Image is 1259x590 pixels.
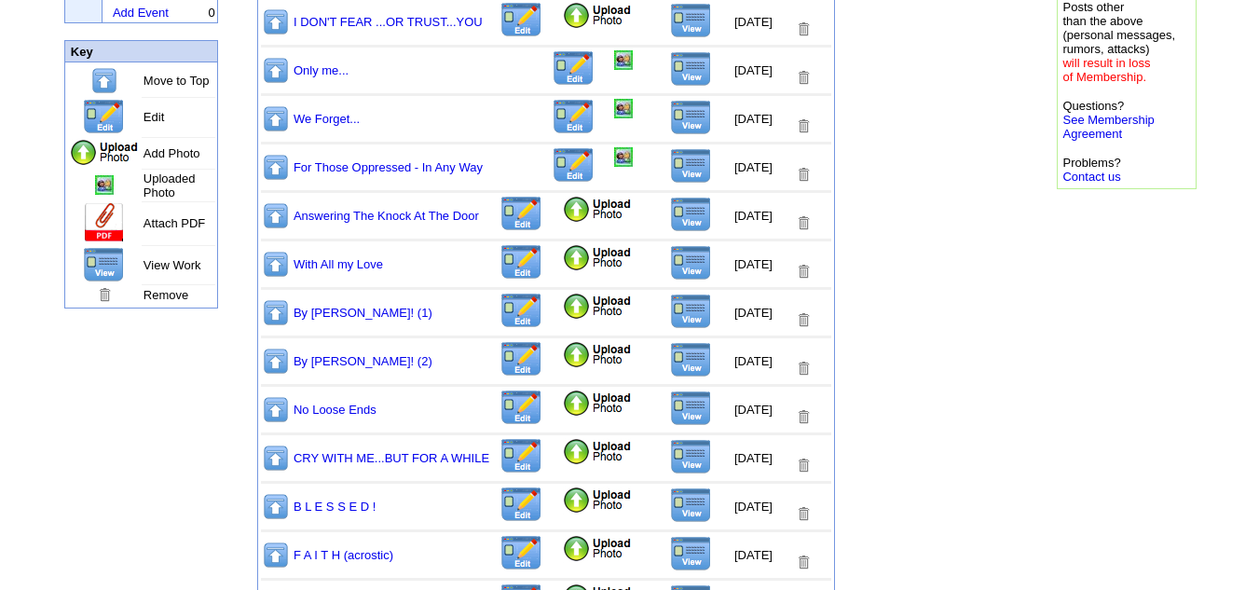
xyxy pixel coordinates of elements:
img: Add Photo [69,139,140,167]
img: View this Title [670,342,712,377]
img: Move to top [262,541,290,569]
img: Move to top [262,104,290,133]
img: Add Photo [562,487,633,515]
a: F A I T H (acrostic) [294,548,393,562]
a: Only me... [294,63,349,77]
img: Move to top [262,298,290,327]
a: Add Event [113,6,169,20]
img: Removes this Title [795,457,812,474]
font: Edit [144,110,164,124]
a: No Loose Ends [294,403,376,417]
img: Move to top [262,395,290,424]
img: Edit this Title [499,244,543,281]
font: [DATE] [734,500,773,514]
a: With All my Love [294,257,383,271]
img: Add Photo [562,535,633,563]
img: Edit this Title [499,535,543,571]
img: View this Title [670,3,712,38]
img: Move to top [262,56,290,85]
img: Edit this Title [499,487,543,523]
font: Uploaded Photo [144,172,196,199]
img: View this Title [670,245,712,281]
img: View this Title [670,487,712,523]
a: By [PERSON_NAME]! (2) [294,354,432,368]
img: Removes this Title [795,117,812,135]
font: [DATE] [734,354,773,368]
img: Removes this Title [795,166,812,184]
img: Edit this Title [552,99,595,135]
img: Remove this Page [96,286,113,304]
img: Removes this Title [795,263,812,281]
img: Add Photo [562,293,633,321]
font: View Work [144,258,201,272]
img: View this Title [670,148,712,184]
img: Edit this Title [552,50,595,87]
font: Attach PDF [144,216,205,230]
img: Add/Remove Photo [614,99,633,118]
img: View this Title [670,294,712,329]
font: Remove [144,288,188,302]
font: will result in loss of Membership. [1062,56,1150,84]
font: [DATE] [734,403,773,417]
img: Edit this Title [499,293,543,329]
img: Edit this Title [499,196,543,232]
font: Add Photo [144,146,200,160]
font: [DATE] [734,112,773,126]
img: Edit this Title [499,2,543,38]
img: View this Title [670,100,712,135]
img: Add Photo [562,2,633,30]
font: 0 [209,6,215,20]
font: [DATE] [734,15,773,29]
img: Removes this Title [795,214,812,232]
a: Contact us [1062,170,1120,184]
font: [DATE] [734,548,773,562]
img: Move to top [262,250,290,279]
img: Add/Remove Photo [614,147,633,167]
img: Edit this Title [499,390,543,426]
img: View this Title [670,51,712,87]
font: Problems? [1062,156,1120,184]
font: [DATE] [734,63,773,77]
img: Removes this Title [795,21,812,38]
img: Move to top [262,444,290,473]
img: Move to top [262,492,290,521]
img: View this Title [670,439,712,474]
img: Move to top [90,66,118,95]
a: By [PERSON_NAME]! (1) [294,306,432,320]
a: See Membership Agreement [1062,113,1154,141]
img: Add Photo [562,196,633,224]
img: Move to top [262,347,290,376]
img: View this Page [83,247,125,282]
img: Edit this Title [499,438,543,474]
img: Move to top [262,153,290,182]
font: [DATE] [734,257,773,271]
img: Add Photo [562,390,633,418]
img: Removes this Title [795,505,812,523]
img: Move to top [262,7,290,36]
font: [DATE] [734,451,773,465]
font: Questions? [1062,99,1154,141]
img: Removes this Title [795,311,812,329]
img: Removes this Title [795,554,812,571]
img: Move to top [262,201,290,230]
a: I DON'T FEAR ...OR TRUST...YOU [294,15,483,29]
img: Add/Remove Photo [614,50,633,70]
img: Removes this Title [795,408,812,426]
img: Add Photo [562,341,633,369]
font: Move to Top [144,74,210,88]
a: For Those Oppressed - In Any Way [294,160,483,174]
a: We Forget... [294,112,360,126]
img: Add Attachment [83,203,126,243]
img: Edit this Title [499,341,543,377]
img: Removes this Title [795,360,812,377]
a: Answering The Knock At The Door [294,209,479,223]
img: Edit this Title [552,147,595,184]
font: [DATE] [734,160,773,174]
img: Edit this Title [82,99,126,135]
a: CRY WITH ME...BUT FOR A WHILE [294,451,489,465]
a: B L E S S E D ! [294,500,376,514]
img: Add/Remove Photo [95,175,114,195]
font: [DATE] [734,306,773,320]
img: Add Photo [562,438,633,466]
img: Removes this Title [795,69,812,87]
